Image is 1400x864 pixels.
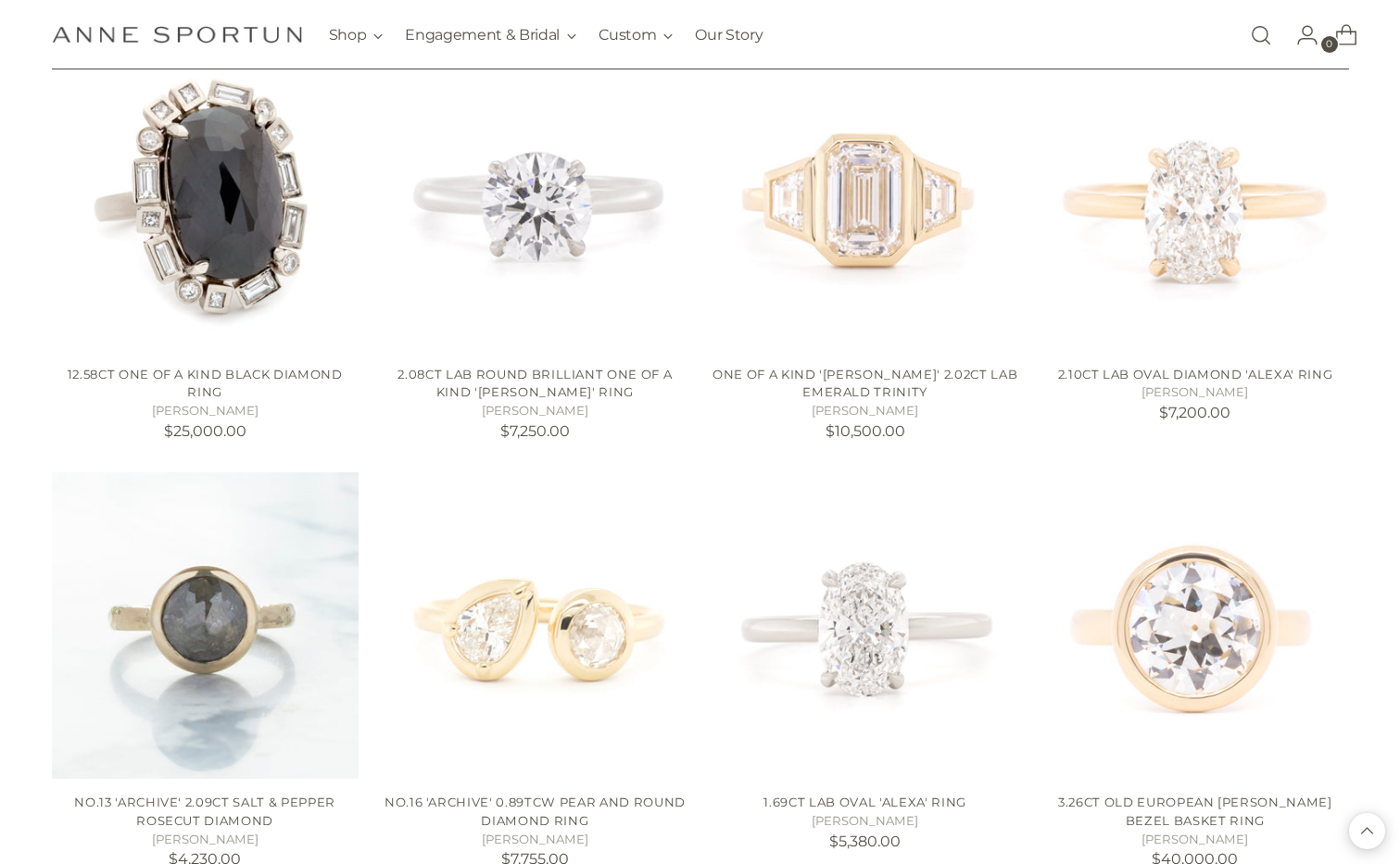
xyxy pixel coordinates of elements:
a: No.16 'Archive' 0.89tcw Pear and Round Diamond Ring [385,795,686,828]
a: One Of a Kind '[PERSON_NAME]' 2.02ct Lab Emerald Trinity [713,367,1017,400]
h5: [PERSON_NAME] [712,402,1018,420]
span: $5,380.00 [829,833,901,850]
a: 2.10ct Lab Oval Diamond 'Alexa' Ring [1058,367,1333,382]
a: 1.69ct Lab Oval 'Alexa' Ring [712,472,1018,779]
a: No.16 'Archive' 0.89tcw Pear and Round Diamond Ring [382,472,688,779]
a: 3.26ct Old European [PERSON_NAME] Bezel Basket Ring [1058,795,1332,828]
a: Go to the account page [1281,17,1318,54]
h5: [PERSON_NAME] [382,402,688,420]
a: Our Story [695,15,763,56]
button: Shop [329,15,384,56]
a: 2.08ct Lab Round Brilliant One of a Kind '[PERSON_NAME]' Ring [397,367,672,400]
h5: [PERSON_NAME] [382,831,688,849]
button: Engagement & Bridal [405,15,576,56]
a: 1.69ct Lab Oval 'Alexa' Ring [763,795,965,809]
h5: [PERSON_NAME] [1041,831,1348,849]
a: Open search modal [1242,17,1280,54]
a: Open cart modal [1320,17,1357,54]
button: Back to top [1349,813,1385,849]
h5: [PERSON_NAME] [52,402,359,420]
a: 12.58ct One of a Kind Black Diamond Ring [52,44,359,350]
span: $7,200.00 [1159,404,1230,421]
a: 2.08ct Lab Round Brilliant One of a Kind 'Annie' Ring [382,44,688,350]
a: Anne Sportun Fine Jewellery [52,26,302,44]
a: No.13 'Archive' 2.09ct Salt & Pepper Rosecut Diamond [74,795,335,828]
span: $10,500.00 [826,422,905,440]
h5: [PERSON_NAME] [712,812,1018,831]
a: 12.58ct One of a Kind Black Diamond Ring [68,367,343,400]
a: No.13 'Archive' 2.09ct Salt & Pepper Rosecut Diamond [52,472,359,779]
h5: [PERSON_NAME] [1041,383,1348,402]
h5: [PERSON_NAME] [52,831,359,849]
span: 0 [1321,36,1338,53]
button: Custom [599,15,673,56]
a: 2.10ct Lab Oval Diamond 'Alexa' Ring [1041,44,1348,350]
a: 3.26ct Old European Diamond Anne Bezel Basket Ring [1041,472,1348,779]
span: $25,000.00 [164,422,246,440]
a: One Of a Kind 'Fiona' 2.02ct Lab Emerald Trinity [712,44,1018,350]
span: $7,250.00 [500,422,570,440]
